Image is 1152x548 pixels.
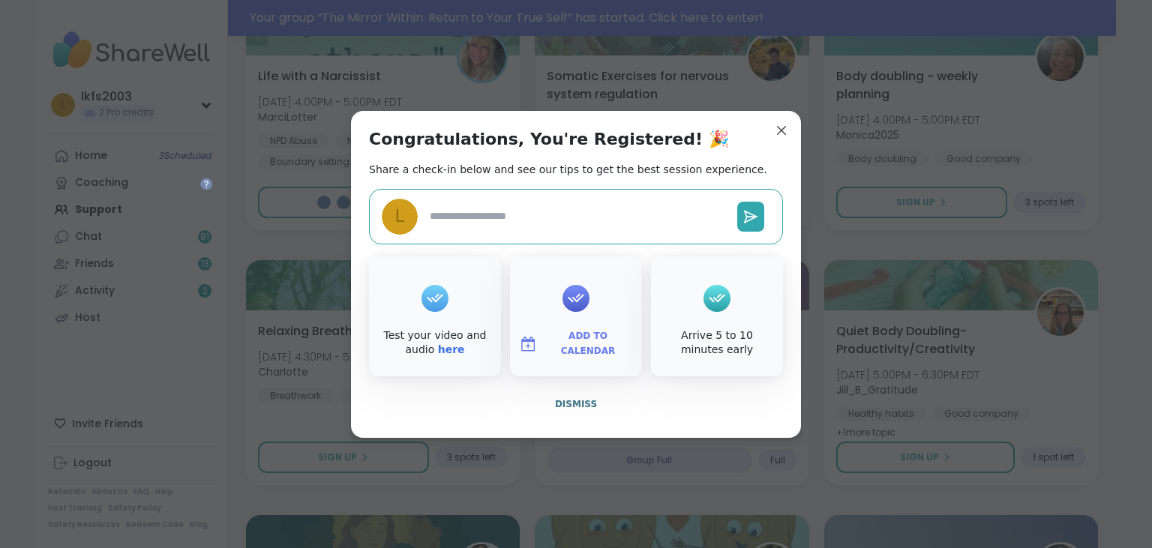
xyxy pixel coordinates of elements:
h2: Share a check-in below and see our tips to get the best session experience. [369,162,767,177]
button: Dismiss [369,388,783,420]
img: ShareWell Logomark [519,335,537,353]
button: Add to Calendar [513,328,639,360]
div: Test your video and audio [372,328,498,358]
h1: Congratulations, You're Registered! 🎉 [369,129,729,150]
span: Dismiss [555,399,597,409]
div: Arrive 5 to 10 minutes early [654,328,780,358]
span: l [395,203,405,229]
a: here [438,343,465,355]
iframe: Spotlight [200,178,212,190]
span: Add to Calendar [543,329,633,358]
